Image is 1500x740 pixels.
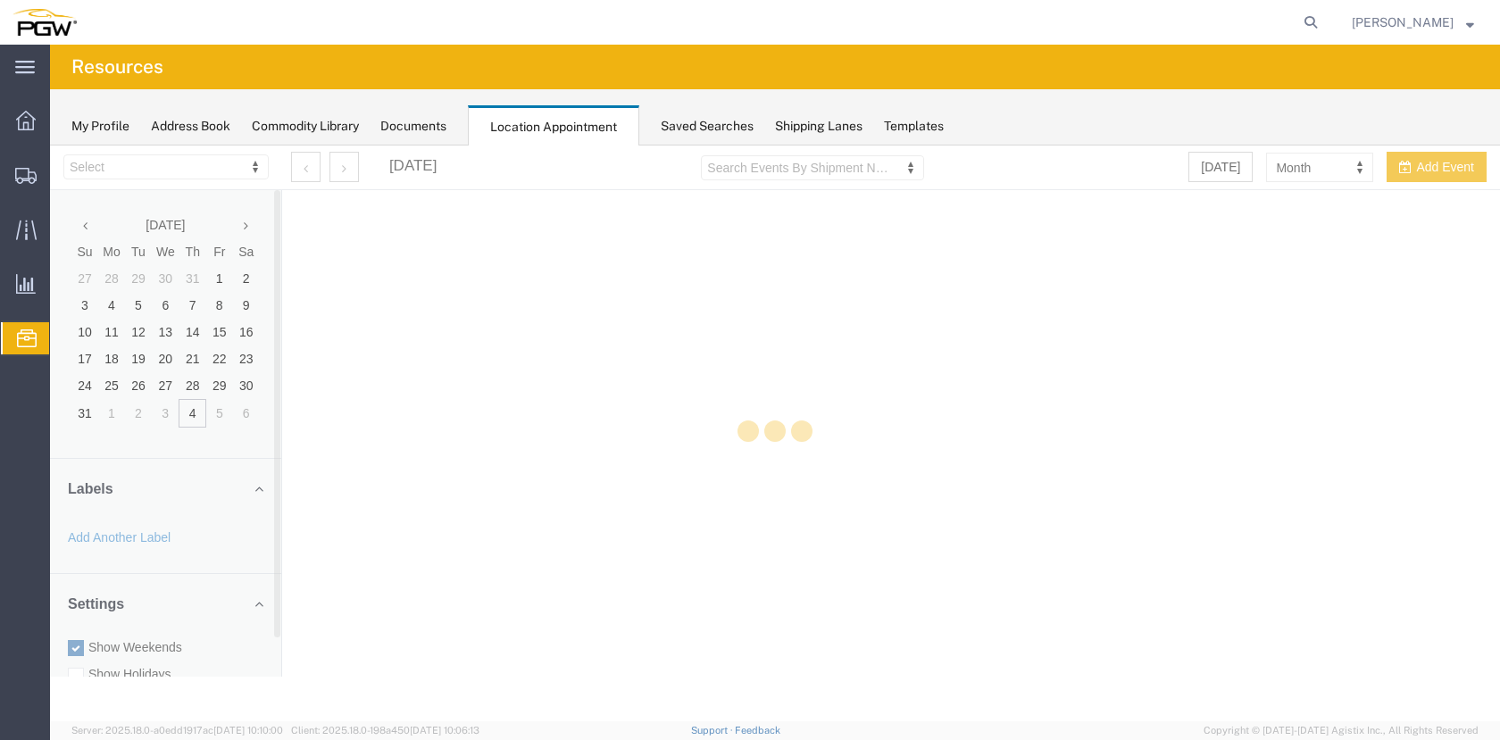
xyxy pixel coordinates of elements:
div: Location Appointment [468,105,639,146]
span: Brandy Shannon [1352,12,1454,32]
span: Client: 2025.18.0-198a450 [291,725,479,736]
div: Templates [884,117,944,136]
div: Shipping Lanes [775,117,862,136]
div: My Profile [71,117,129,136]
span: [DATE] 10:10:00 [213,725,283,736]
a: Support [691,725,736,736]
div: Address Book [151,117,230,136]
div: Saved Searches [661,117,754,136]
span: [DATE] 10:06:13 [410,725,479,736]
h4: Resources [71,45,163,89]
a: Feedback [735,725,780,736]
div: Documents [380,117,446,136]
div: Commodity Library [252,117,359,136]
span: Copyright © [DATE]-[DATE] Agistix Inc., All Rights Reserved [1204,723,1479,738]
button: [PERSON_NAME] [1351,12,1475,33]
span: Server: 2025.18.0-a0edd1917ac [71,725,283,736]
img: logo [12,9,77,36]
